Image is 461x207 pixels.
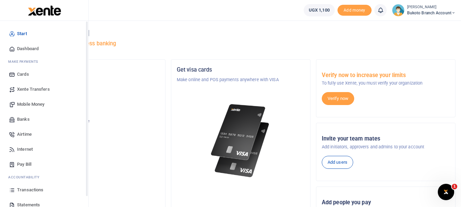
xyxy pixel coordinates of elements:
[5,157,83,172] a: Pay Bill
[309,7,330,14] span: UGX 1,100
[5,97,83,112] a: Mobile Money
[28,5,61,16] img: logo-large
[17,187,43,193] span: Transactions
[322,156,353,169] a: Add users
[32,118,160,125] p: Your current account balance
[438,184,454,200] iframe: Intercom live chat
[322,199,450,206] h5: Add people you pay
[27,8,61,13] a: logo-small logo-large logo-large
[17,45,39,52] span: Dashboard
[5,56,83,67] li: M
[32,103,160,110] p: Bukoto Branch account
[17,101,44,108] span: Mobile Money
[17,116,30,123] span: Banks
[5,41,83,56] a: Dashboard
[12,59,38,64] span: ake Payments
[322,80,450,87] p: To fully use Xente, you must verify your organization
[452,184,457,189] span: 1
[322,135,450,142] h5: Invite your team mates
[322,92,354,105] a: Verify now
[32,76,160,83] p: Tugende Limited
[5,182,83,197] a: Transactions
[5,67,83,82] a: Cards
[322,144,450,150] p: Add initiators, approvers and admins to your account
[392,4,456,16] a: profile-user [PERSON_NAME] Bukoto Branch account
[209,100,273,182] img: xente-_physical_cards.png
[177,76,305,83] p: Make online and POS payments anywhere with VISA
[32,127,160,133] h5: UGX 1,100
[5,26,83,41] a: Start
[5,82,83,97] a: Xente Transfers
[32,93,160,100] h5: Account
[407,4,456,10] small: [PERSON_NAME]
[5,127,83,142] a: Airtime
[17,71,29,78] span: Cards
[5,172,83,182] li: Ac
[13,175,39,180] span: countability
[392,4,404,16] img: profile-user
[17,131,32,138] span: Airtime
[17,30,27,37] span: Start
[177,66,305,73] h5: Get visa cards
[17,86,50,93] span: Xente Transfers
[17,161,31,168] span: Pay Bill
[5,112,83,127] a: Banks
[322,72,450,79] h5: Verify now to increase your limits
[26,40,456,47] h5: Welcome to better business banking
[32,66,160,73] h5: Organization
[301,4,337,16] li: Wallet ballance
[26,29,456,37] h4: Hello [PERSON_NAME]
[337,5,372,16] span: Add money
[17,146,33,153] span: Internet
[407,10,456,16] span: Bukoto Branch account
[337,7,372,12] a: Add money
[5,142,83,157] a: Internet
[337,5,372,16] li: Toup your wallet
[304,4,335,16] a: UGX 1,100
